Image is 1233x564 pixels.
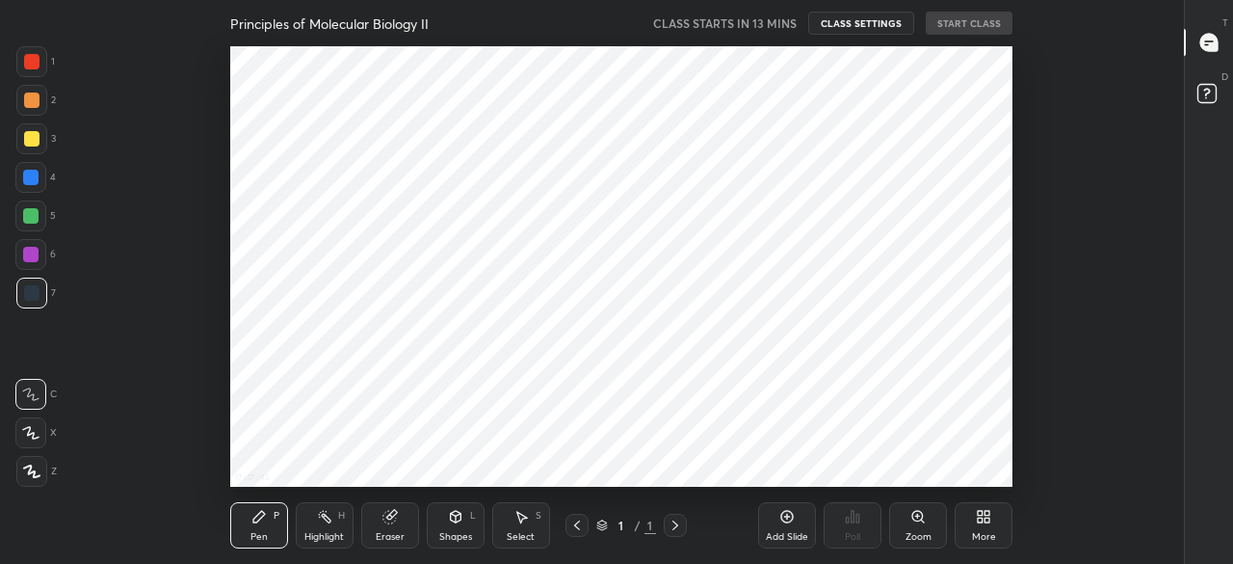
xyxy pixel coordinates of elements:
div: 1 [16,46,55,77]
div: C [15,379,57,410]
p: D [1221,69,1228,84]
div: Add Slide [766,532,808,542]
div: Highlight [304,532,344,542]
p: T [1222,15,1228,30]
div: / [635,520,641,531]
h4: Principles of Molecular Biology II [230,14,429,33]
div: Select [507,532,535,542]
h5: CLASS STARTS IN 13 MINS [653,14,797,32]
div: X [15,417,57,448]
div: 4 [15,162,56,193]
div: L [470,511,476,521]
div: Z [16,456,57,487]
div: 2 [16,85,56,116]
div: 1 [612,520,631,531]
div: Shapes [439,532,472,542]
div: P [274,511,279,521]
div: 7 [16,278,56,309]
div: Zoom [905,532,931,542]
button: CLASS SETTINGS [808,12,914,35]
div: More [972,532,996,542]
div: S [536,511,541,521]
div: H [338,511,345,521]
div: 5 [15,201,56,231]
div: 3 [16,123,56,154]
div: 1 [644,517,656,534]
div: Eraser [376,532,405,542]
div: Pen [250,532,268,542]
div: 6 [15,239,56,270]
